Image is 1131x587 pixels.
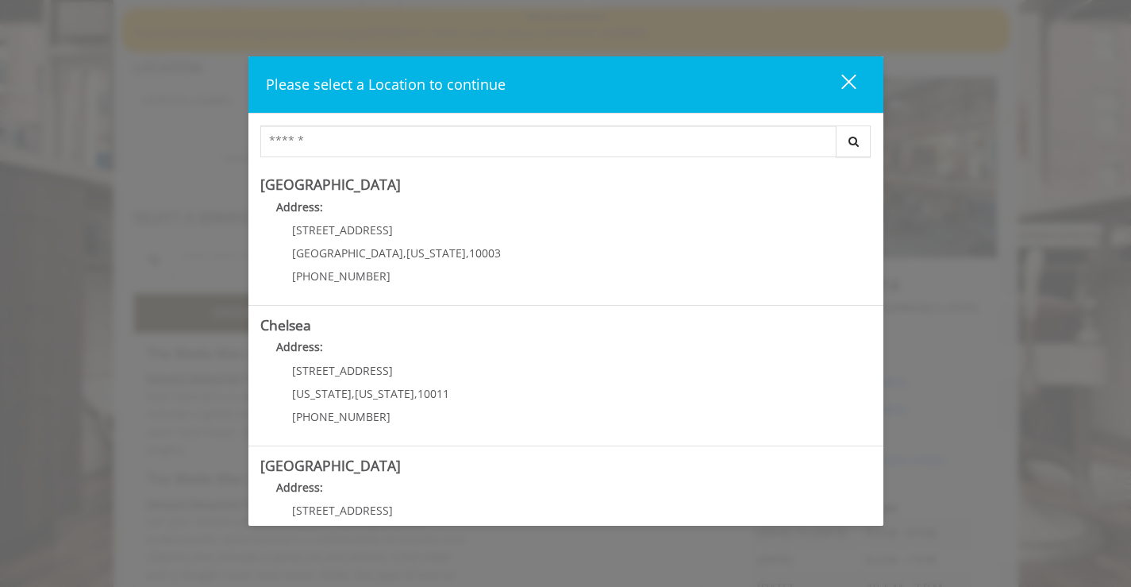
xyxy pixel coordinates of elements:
span: [PHONE_NUMBER] [292,409,390,424]
input: Search Center [260,126,837,157]
b: [GEOGRAPHIC_DATA] [260,456,401,475]
b: Address: [276,199,323,214]
span: , [403,245,406,261]
b: [GEOGRAPHIC_DATA] [260,175,401,194]
span: , [414,386,417,401]
span: [US_STATE] [355,386,414,401]
b: Chelsea [260,315,311,334]
span: [US_STATE] [406,245,466,261]
span: 10003 [469,245,501,261]
button: close dialog [812,68,866,101]
i: Search button [844,136,863,147]
span: [STREET_ADDRESS] [292,503,393,518]
span: , [466,245,469,261]
b: Address: [276,480,323,495]
b: Address: [276,339,323,354]
div: close dialog [823,73,855,97]
span: [STREET_ADDRESS] [292,222,393,238]
span: [STREET_ADDRESS] [292,363,393,378]
span: [US_STATE] [292,386,352,401]
span: , [352,386,355,401]
span: [GEOGRAPHIC_DATA] [292,245,403,261]
div: Center Select [260,126,871,165]
span: [PHONE_NUMBER] [292,268,390,284]
span: Please select a Location to continue [266,75,506,94]
span: 10011 [417,386,449,401]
